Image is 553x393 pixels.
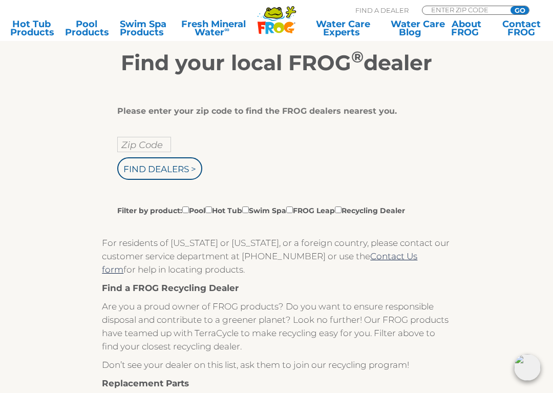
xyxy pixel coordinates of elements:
input: Zip Code Form [430,6,499,13]
input: Filter by product:PoolHot TubSwim SpaFROG LeapRecycling Dealer [242,206,249,213]
input: GO [511,6,529,14]
p: For residents of [US_STATE] or [US_STATE], or a foreign country, please contact our customer serv... [102,236,451,276]
input: Filter by product:PoolHot TubSwim SpaFROG LeapRecycling Dealer [182,206,189,213]
input: Filter by product:PoolHot TubSwim SpaFROG LeapRecycling Dealer [286,206,293,213]
label: Filter by product: Pool Hot Tub Swim Spa FROG Leap Recycling Dealer [117,204,405,216]
img: openIcon [514,354,541,381]
h2: Find your local FROG dealer [15,50,538,75]
a: Hot TubProducts [10,20,53,36]
a: PoolProducts [65,20,108,36]
a: Water CareExperts [308,20,378,36]
input: Find Dealers > [117,157,202,180]
strong: Replacement Parts [102,378,189,388]
a: Swim SpaProducts [120,20,162,36]
a: Fresh MineralWater∞ [175,20,252,36]
strong: Find a FROG Recycling Dealer [102,283,239,293]
a: Water CareBlog [391,20,433,36]
p: Find A Dealer [355,6,409,15]
sup: ® [351,47,364,67]
div: Please enter your zip code to find the FROG dealers nearest you. [117,106,428,116]
a: ContactFROG [500,20,543,36]
p: Are you a proud owner of FROG products? Do you want to ensure responsible disposal and contribute... [102,300,451,353]
a: AboutFROG [445,20,488,36]
input: Filter by product:PoolHot TubSwim SpaFROG LeapRecycling Dealer [205,206,212,213]
input: Filter by product:PoolHot TubSwim SpaFROG LeapRecycling Dealer [335,206,342,213]
sup: ∞ [224,25,229,33]
p: Don’t see your dealer on this list, ask them to join our recycling program! [102,358,451,371]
